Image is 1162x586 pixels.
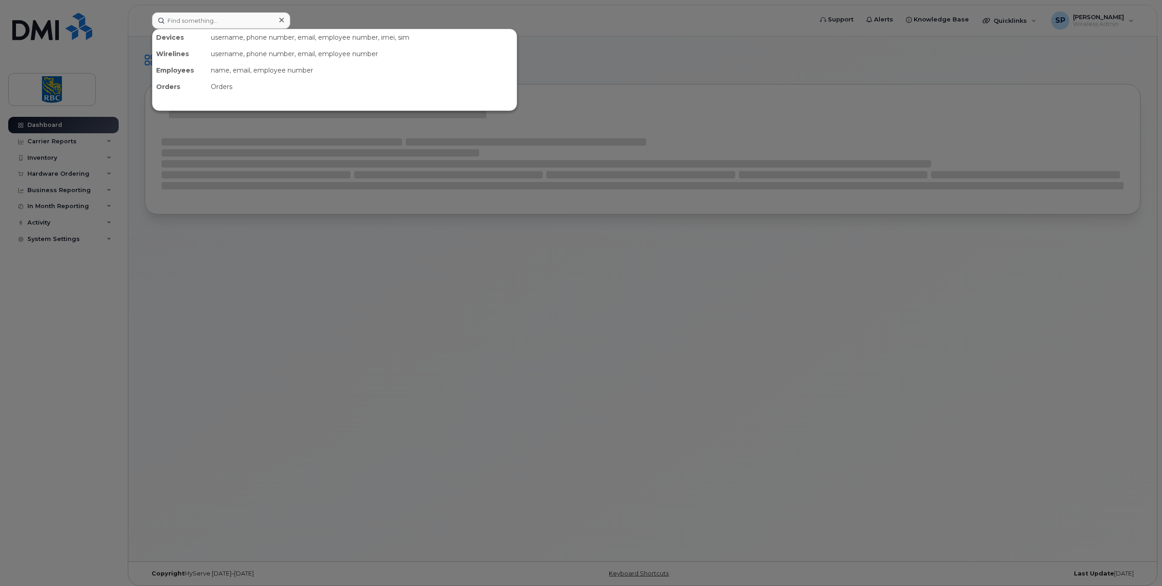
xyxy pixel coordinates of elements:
[152,29,207,46] div: Devices
[152,46,207,62] div: Wirelines
[207,62,517,78] div: name, email, employee number
[152,62,207,78] div: Employees
[207,78,517,95] div: Orders
[207,46,517,62] div: username, phone number, email, employee number
[207,29,517,46] div: username, phone number, email, employee number, imei, sim
[152,78,207,95] div: Orders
